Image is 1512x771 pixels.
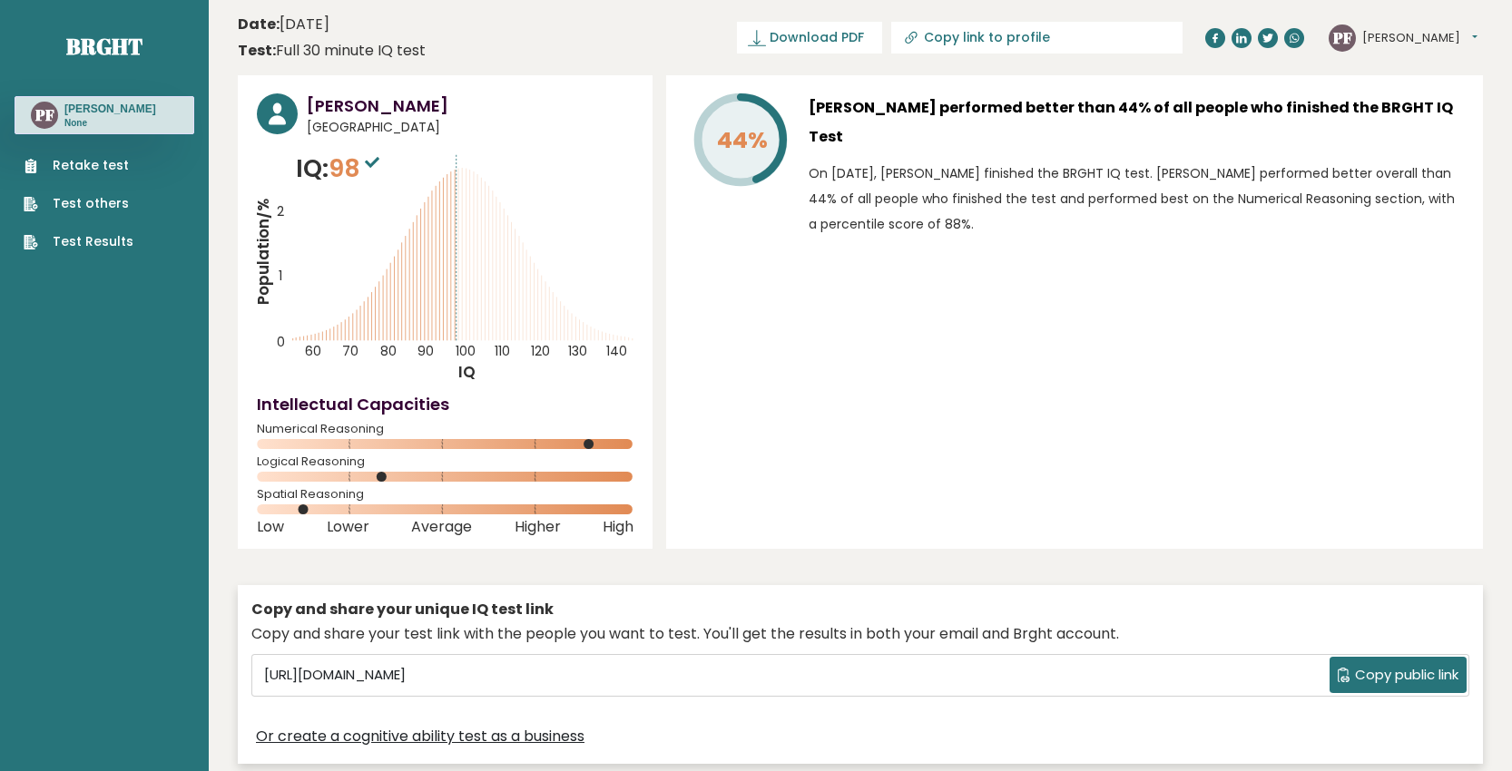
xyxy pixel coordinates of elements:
a: Test others [24,194,133,213]
tspan: 2 [277,202,284,220]
span: Average [411,523,472,531]
span: 98 [329,151,384,185]
div: Full 30 minute IQ test [238,40,426,62]
span: Download PDF [770,28,864,47]
p: IQ: [296,151,384,187]
h4: Intellectual Capacities [257,392,633,416]
a: Brght [66,32,142,61]
text: PF [34,104,54,125]
span: Numerical Reasoning [257,425,633,433]
div: Copy and share your test link with the people you want to test. You'll get the results in both yo... [251,623,1469,645]
b: Test: [238,40,276,61]
span: Higher [515,523,561,531]
tspan: 80 [380,343,397,361]
tspan: IQ [458,361,476,383]
span: High [603,523,633,531]
tspan: Population/% [252,199,274,305]
span: Copy public link [1355,665,1458,686]
tspan: 120 [531,343,550,361]
span: Low [257,523,284,531]
h3: [PERSON_NAME] [64,102,156,116]
tspan: 100 [456,343,476,361]
tspan: 130 [568,343,587,361]
tspan: 110 [495,343,510,361]
h3: [PERSON_NAME] performed better than 44% of all people who finished the BRGHT IQ Test [809,93,1464,151]
text: PF [1332,26,1352,47]
tspan: 60 [305,343,321,361]
tspan: 0 [277,333,285,351]
span: Logical Reasoning [257,458,633,465]
tspan: 90 [417,343,434,361]
tspan: 140 [606,343,627,361]
span: [GEOGRAPHIC_DATA] [307,118,633,137]
p: None [64,117,156,130]
p: On [DATE], [PERSON_NAME] finished the BRGHT IQ test. [PERSON_NAME] performed better overall than ... [809,161,1464,237]
span: Spatial Reasoning [257,491,633,498]
div: Copy and share your unique IQ test link [251,599,1469,620]
button: [PERSON_NAME] [1362,29,1478,47]
a: Download PDF [737,22,882,54]
a: Test Results [24,232,133,251]
span: Lower [327,523,369,531]
b: Date: [238,14,280,34]
tspan: 44% [717,124,768,156]
tspan: 70 [342,343,358,361]
h3: [PERSON_NAME] [307,93,633,118]
a: Or create a cognitive ability test as a business [256,726,584,747]
button: Copy public link [1330,657,1467,693]
time: [DATE] [238,14,329,35]
a: Retake test [24,156,133,175]
tspan: 1 [279,267,282,285]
